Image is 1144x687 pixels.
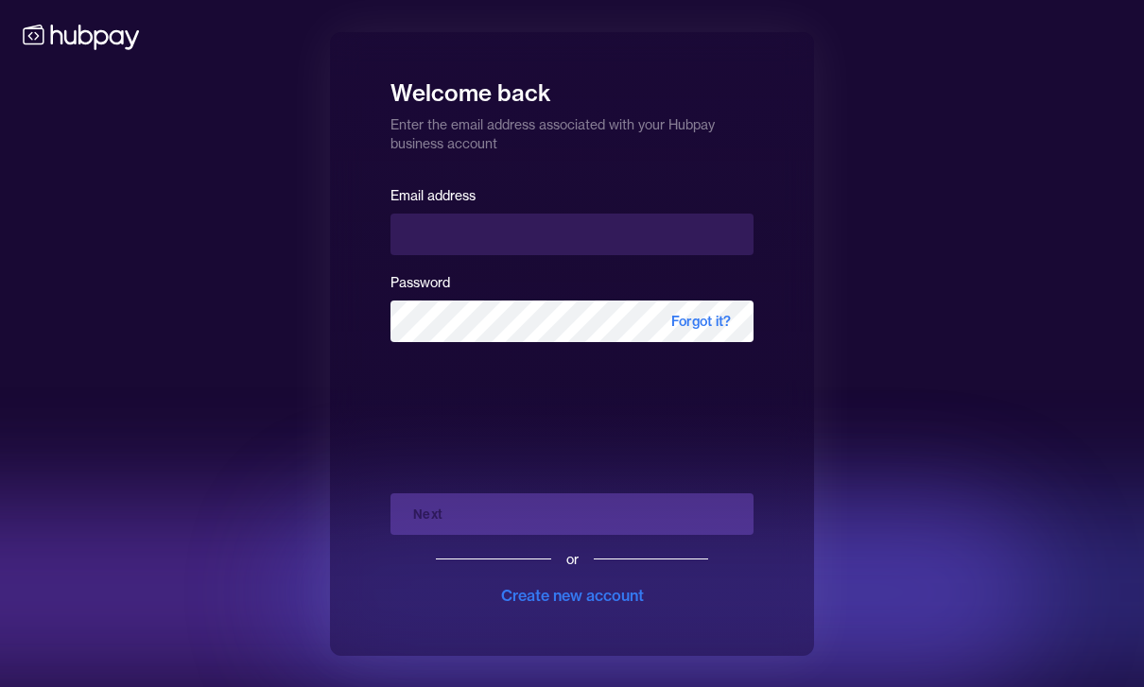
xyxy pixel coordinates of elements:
[501,584,644,607] div: Create new account
[390,66,754,108] h1: Welcome back
[390,187,476,204] label: Email address
[566,550,579,569] div: or
[390,108,754,153] p: Enter the email address associated with your Hubpay business account
[390,274,450,291] label: Password
[649,301,754,342] span: Forgot it?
